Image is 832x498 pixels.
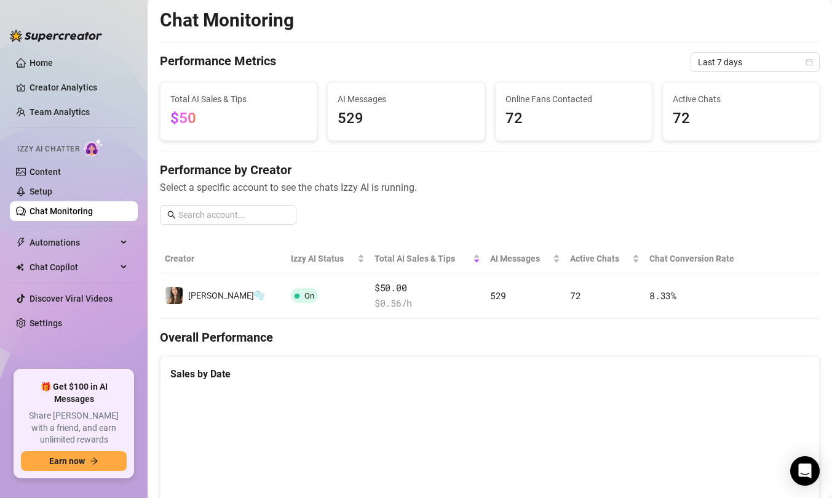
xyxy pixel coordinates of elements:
span: 529 [490,289,506,302]
a: Creator Analytics [30,78,128,97]
span: $50 [170,110,196,127]
span: [PERSON_NAME]🫧 [188,291,264,300]
img: AI Chatter [84,139,103,156]
span: Izzy AI Chatter [17,143,79,155]
span: AI Messages [490,252,550,265]
a: Settings [30,318,62,328]
img: Chat Copilot [16,263,24,271]
span: Chat Copilot [30,257,117,277]
a: Team Analytics [30,107,90,117]
span: Last 7 days [698,53,812,71]
span: 72 [673,107,809,131]
h4: Performance Metrics [160,52,276,72]
th: Active Chats [565,244,644,273]
span: 72 [570,289,580,302]
span: search [167,211,176,219]
span: Online Fans Contacted [505,92,642,106]
span: 529 [338,107,474,131]
th: Chat Conversion Rate [644,244,754,273]
input: Search account... [178,208,289,222]
span: Earn now [49,456,85,466]
span: Select a specific account to see the chats Izzy AI is running. [160,180,820,195]
button: Earn nowarrow-right [21,451,127,471]
span: $50.00 [374,281,480,295]
a: Discover Viral Videos [30,294,113,303]
span: Izzy AI Status [291,252,355,265]
span: 72 [505,107,642,131]
span: Share [PERSON_NAME] with a friend, and earn unlimited rewards [21,410,127,446]
span: thunderbolt [16,238,26,247]
th: AI Messages [485,244,565,273]
div: Sales by Date [170,366,809,382]
a: Chat Monitoring [30,206,93,216]
span: Total AI Sales & Tips [170,92,307,106]
span: 🎁 Get $100 in AI Messages [21,381,127,405]
span: 8.33 % [649,289,676,302]
th: Creator [160,244,286,273]
span: Active Chats [673,92,809,106]
h2: Chat Monitoring [160,9,294,32]
span: AI Messages [338,92,474,106]
th: Izzy AI Status [286,244,370,273]
span: Active Chats [570,252,630,265]
span: On [304,291,314,300]
h4: Performance by Creator [160,161,820,179]
span: calendar [806,58,813,66]
a: Home [30,58,53,68]
img: Bella🫧 [165,287,183,304]
h4: Overall Performance [160,329,820,346]
div: Open Intercom Messenger [790,456,820,486]
img: logo-BBDzfeDw.svg [10,30,102,42]
a: Content [30,167,61,177]
a: Setup [30,187,52,196]
span: Automations [30,233,117,252]
span: arrow-right [90,457,98,465]
span: $ 0.56 /h [374,296,480,311]
span: Total AI Sales & Tips [374,252,470,265]
th: Total AI Sales & Tips [370,244,485,273]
